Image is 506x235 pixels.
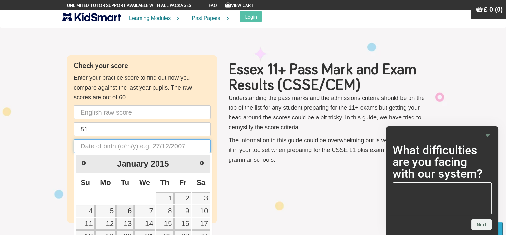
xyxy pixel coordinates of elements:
[74,105,211,119] input: English raw score
[74,73,211,102] p: Enter your practice score to find out how you compare against the last year pupils. The raw score...
[76,218,95,230] a: 11
[134,205,155,217] a: 7
[100,178,111,187] span: Monday
[74,139,211,153] input: Date of birth (d/m/y) e.g. 27/12/2007
[476,6,483,13] img: Your items in the shopping basket
[95,218,116,230] a: 12
[225,2,231,8] img: Your items in the shopping basket
[174,205,191,217] a: 9
[116,218,134,230] a: 13
[160,178,170,187] span: Thursday
[393,145,492,180] h2: What difficulties are you facing with our system?
[192,205,210,217] a: 10
[151,159,169,168] span: 2015
[76,205,95,217] a: 4
[174,218,191,230] a: 16
[156,205,174,217] a: 8
[195,156,209,170] a: Next
[240,11,262,22] button: Login
[121,10,184,27] a: Learning Modules
[209,3,217,8] a: FAQ
[95,205,116,217] a: 5
[62,11,121,23] img: KidSmart logo
[74,122,211,136] input: Maths raw score
[81,178,90,187] span: Sunday
[134,218,155,230] a: 14
[116,205,134,217] a: 6
[225,3,254,8] a: View Cart
[192,192,210,204] a: 3
[77,156,91,170] a: Prev
[199,160,204,166] span: Next
[471,219,492,230] button: Next question
[117,159,148,168] span: January
[196,178,205,187] span: Saturday
[81,160,86,166] span: Prev
[229,135,432,165] p: The information in this guide could be overwhelming but is very useful to have it in your toolset...
[229,93,432,132] p: Understanding the pass marks and the admissions criteria should be on the top of the list for any...
[393,131,492,230] div: What difficulties are you facing with our system?
[229,62,432,93] h1: Essex 11+ Pass Mark and Exam Results (CSSE/CEM)
[184,10,233,27] a: Past Papers
[484,131,492,139] button: Hide survey
[121,178,129,187] span: Tuesday
[484,6,503,13] span: £ 0 (0)
[67,2,191,9] span: Unlimited tutor support available with all packages
[74,62,211,70] h4: Check your score
[192,218,210,230] a: 17
[174,192,191,204] a: 2
[179,178,186,187] span: Friday
[156,218,174,230] a: 15
[139,178,150,187] span: Wednesday
[156,192,174,204] a: 1
[393,182,492,214] textarea: What difficulties are you facing with our system?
